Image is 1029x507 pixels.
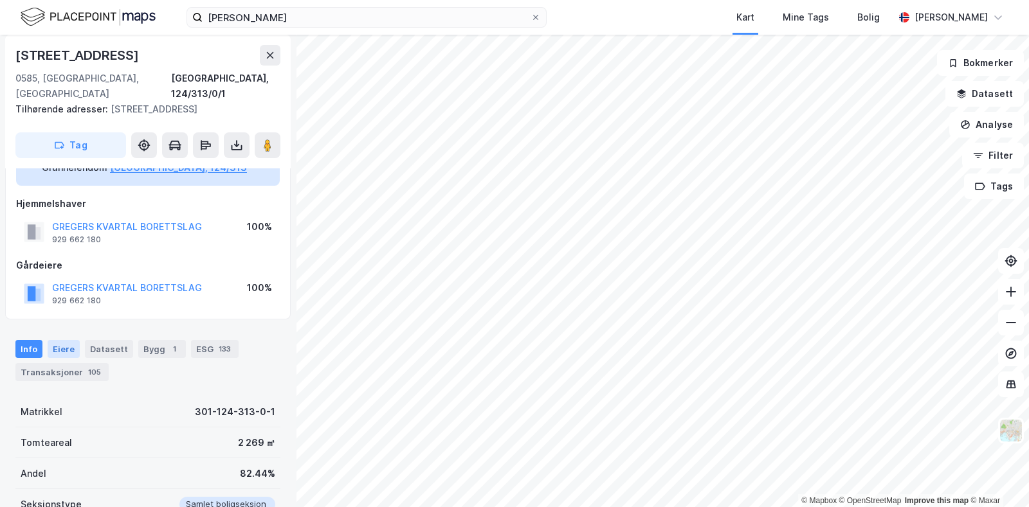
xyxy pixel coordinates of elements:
div: 100% [247,280,272,296]
button: Analyse [949,112,1024,138]
div: Info [15,340,42,358]
div: Bolig [857,10,880,25]
button: Filter [962,143,1024,168]
div: 2 269 ㎡ [238,435,275,450]
button: Tags [964,173,1024,199]
div: Eiere [48,340,80,358]
button: Tag [15,132,126,158]
div: 82.44% [240,466,275,481]
div: 301-124-313-0-1 [195,404,275,420]
div: 105 [86,366,104,378]
div: 0585, [GEOGRAPHIC_DATA], [GEOGRAPHIC_DATA] [15,71,171,102]
div: Kontrollprogram for chat [965,445,1029,507]
div: 100% [247,219,272,235]
img: Z [999,418,1023,443]
div: [GEOGRAPHIC_DATA], 124/313/0/1 [171,71,280,102]
div: 133 [216,342,233,355]
div: 929 662 180 [52,296,101,306]
div: [STREET_ADDRESS] [15,102,270,117]
div: 929 662 180 [52,235,101,245]
span: Tilhørende adresser: [15,103,111,114]
div: Mine Tags [783,10,829,25]
div: Transaksjoner [15,363,109,381]
div: Hjemmelshaver [16,196,280,211]
a: OpenStreetMap [839,496,902,505]
div: [STREET_ADDRESS] [15,45,141,66]
div: 1 [168,342,181,355]
div: Andel [21,466,46,481]
button: Bokmerker [937,50,1024,76]
div: Kart [736,10,754,25]
div: Datasett [85,340,133,358]
a: Mapbox [801,496,837,505]
a: Improve this map [905,496,969,505]
button: Datasett [945,81,1024,107]
div: Tomteareal [21,435,72,450]
iframe: Chat Widget [965,445,1029,507]
div: Matrikkel [21,404,62,420]
img: logo.f888ab2527a4732fd821a326f86c7f29.svg [21,6,156,28]
input: Søk på adresse, matrikkel, gårdeiere, leietakere eller personer [203,8,531,27]
div: [PERSON_NAME] [915,10,988,25]
div: ESG [191,340,239,358]
div: Bygg [138,340,186,358]
div: Gårdeiere [16,258,280,273]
